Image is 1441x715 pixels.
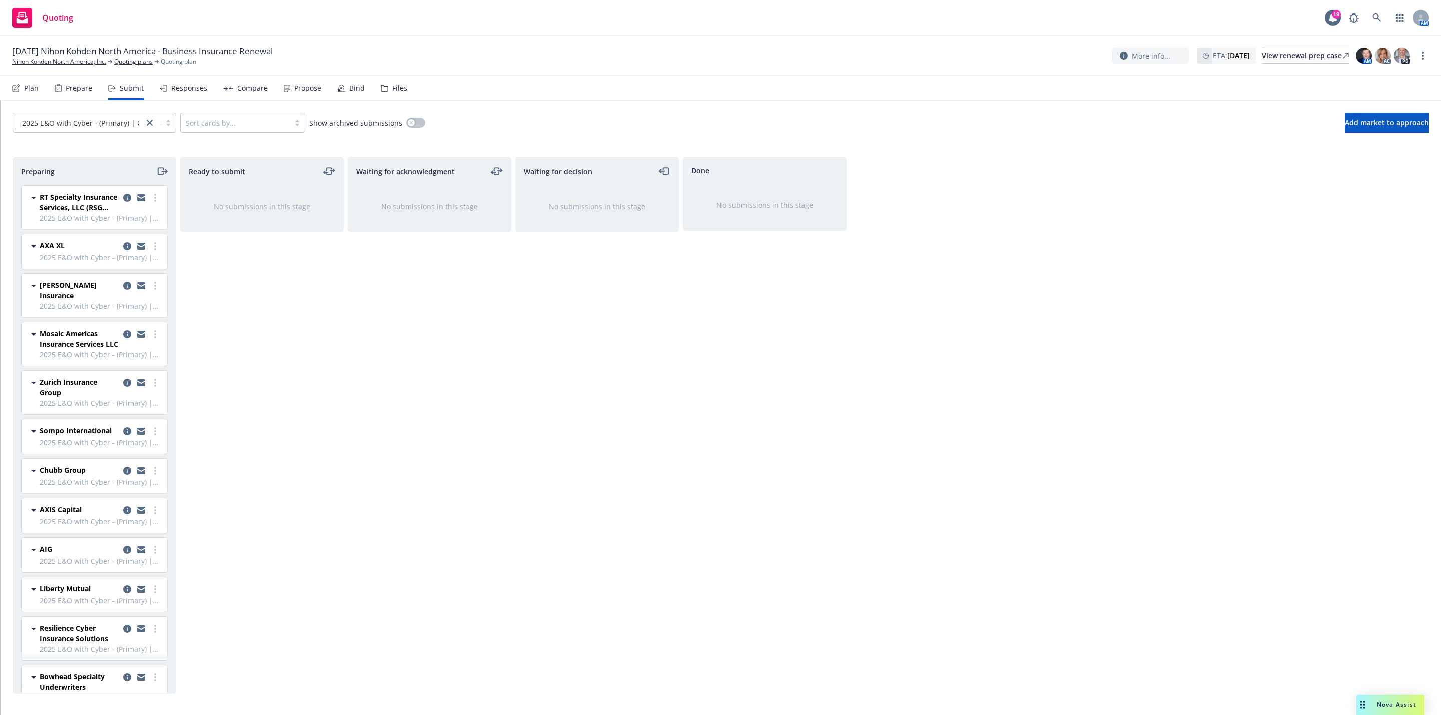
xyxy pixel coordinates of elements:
span: 2025 E&O with Cyber - (Primary) | Cyber/E&O $5M [40,398,161,408]
a: copy logging email [135,504,147,516]
a: more [149,583,161,595]
button: Add market to approach [1345,113,1429,133]
span: Show archived submissions [309,118,402,128]
span: Ready to submit [189,166,245,177]
a: copy logging email [135,377,147,389]
a: copy logging email [135,465,147,477]
span: Resilience Cyber Insurance Solutions [40,623,119,644]
a: copy logging email [135,280,147,292]
a: close [144,117,156,129]
span: Add market to approach [1345,118,1429,127]
span: 2025 E&O with Cyber - (Primary) | Cyber/... [22,118,165,128]
div: No submissions in this stage [364,201,495,212]
a: Report a Bug [1344,8,1364,28]
a: more [149,504,161,516]
div: Drag to move [1356,695,1369,715]
a: moveLeftRight [323,165,335,177]
div: Prepare [66,84,92,92]
span: Zurich Insurance Group [40,377,119,398]
a: copy logging email [121,425,133,437]
a: more [1417,50,1429,62]
span: Waiting for decision [524,166,592,177]
div: Files [392,84,407,92]
span: Bowhead Specialty Underwriters [40,671,119,692]
a: copy logging email [121,544,133,556]
a: Quoting [8,4,77,32]
img: photo [1356,48,1372,64]
span: Waiting for acknowledgment [356,166,455,177]
a: copy logging email [121,328,133,340]
img: photo [1394,48,1410,64]
a: copy logging email [135,671,147,683]
a: more [149,192,161,204]
a: copy logging email [121,240,133,252]
div: No submissions in this stage [699,200,830,210]
span: 2025 E&O with Cyber - (Primary) | Cyber/E&O $5M [40,349,161,360]
a: copy logging email [135,240,147,252]
div: Responses [171,84,207,92]
a: copy logging email [135,623,147,635]
span: Quoting [42,14,73,22]
a: Quoting plans [114,57,153,66]
div: Bind [349,84,365,92]
span: AXIS Capital [40,504,82,515]
a: more [149,671,161,683]
img: photo [1375,48,1391,64]
span: 2025 E&O with Cyber - (Primary) | Cyber/E&O $5M [40,301,161,311]
a: copy logging email [121,280,133,292]
span: [DATE] Nihon Kohden North America - Business Insurance Renewal [12,45,273,57]
a: more [149,425,161,437]
a: moveRight [156,165,168,177]
div: 19 [1332,10,1341,19]
a: copy logging email [135,544,147,556]
div: Propose [294,84,321,92]
a: moveLeftRight [491,165,503,177]
a: copy logging email [121,623,133,635]
a: more [149,328,161,340]
div: Submit [120,84,144,92]
span: 2025 E&O with Cyber - (Primary) | Cyber/E&O $5M [40,516,161,527]
span: Nova Assist [1377,700,1416,709]
button: Nova Assist [1356,695,1424,715]
a: more [149,465,161,477]
span: Preparing [21,166,55,177]
a: copy logging email [121,192,133,204]
a: more [149,377,161,389]
span: Chubb Group [40,465,86,475]
a: Search [1367,8,1387,28]
div: No submissions in this stage [197,201,327,212]
span: Quoting plan [161,57,196,66]
span: RT Specialty Insurance Services, LLC (RSG Specialty, LLC) [40,192,119,213]
span: 2025 E&O with Cyber - (Primary) | Cyber/E&O $5M [40,644,161,654]
span: AXA XL [40,240,65,251]
button: More info... [1112,48,1189,64]
a: copy logging email [135,583,147,595]
div: Plan [24,84,39,92]
a: copy logging email [135,328,147,340]
a: more [149,240,161,252]
span: [PERSON_NAME] Insurance [40,280,119,301]
a: copy logging email [121,465,133,477]
span: Done [691,165,709,176]
span: Sompo International [40,425,112,436]
a: copy logging email [121,377,133,389]
span: 2025 E&O with Cyber - (Primary) | Cyber/E&O $5M [40,252,161,263]
span: Mosaic Americas Insurance Services LLC [40,328,119,349]
span: 2025 E&O with Cyber - (Primary) | Cyber/... [18,118,139,128]
span: 2025 E&O with Cyber - (Primary) | Cyber/E&O $5M [40,477,161,487]
span: More info... [1132,51,1170,61]
a: more [149,544,161,556]
span: 2025 E&O with Cyber - (Primary) | Cyber/E&O $5M [40,437,161,448]
a: more [149,623,161,635]
a: Switch app [1390,8,1410,28]
a: copy logging email [135,192,147,204]
span: ETA : [1213,50,1250,61]
a: more [149,280,161,292]
a: View renewal prep case [1262,48,1349,64]
strong: [DATE] [1227,51,1250,60]
a: copy logging email [121,583,133,595]
a: moveLeft [658,165,670,177]
a: copy logging email [121,504,133,516]
div: No submissions in this stage [532,201,662,212]
div: Compare [237,84,268,92]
